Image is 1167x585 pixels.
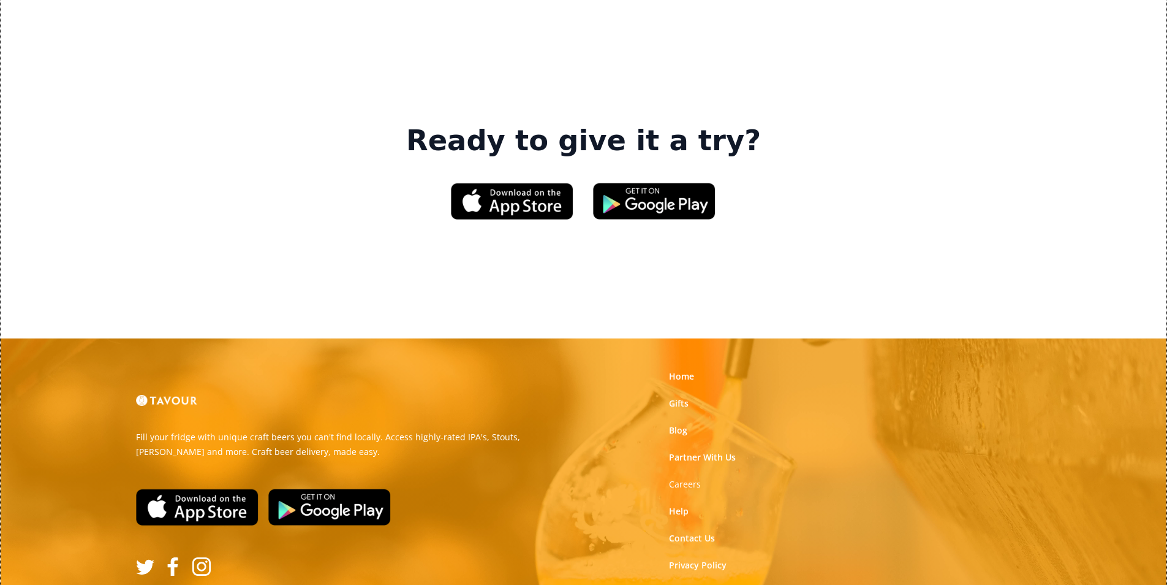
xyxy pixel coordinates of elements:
[669,505,689,518] a: Help
[669,424,687,437] a: Blog
[136,430,575,459] p: Fill your fridge with unique craft beers you can't find locally. Access highly-rated IPA's, Stout...
[669,559,727,572] a: Privacy Policy
[406,124,761,158] strong: Ready to give it a try?
[669,397,689,410] a: Gifts
[669,451,736,464] a: Partner With Us
[669,370,694,383] a: Home
[669,478,701,491] a: Careers
[669,532,715,545] a: Contact Us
